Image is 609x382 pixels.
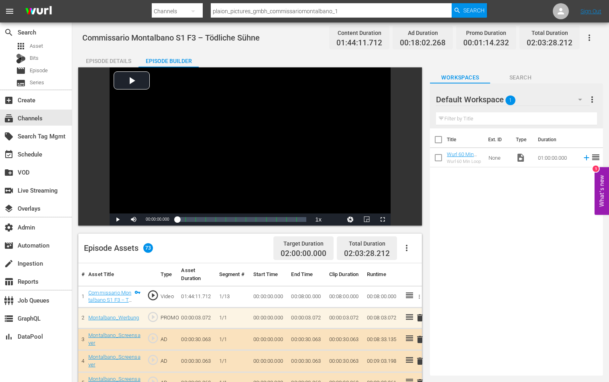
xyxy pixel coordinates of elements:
td: 1/1 [216,350,251,372]
div: Progress Bar [177,217,307,222]
span: 1 [506,92,516,109]
td: 1 [78,286,85,307]
span: Search [490,73,550,83]
span: Schedule [4,150,14,159]
span: more_vert [587,95,597,104]
td: 00:00:03.072 [178,307,216,329]
div: Episode Assets [84,243,153,253]
div: Total Duration [527,27,572,39]
span: play_circle_outline [147,354,159,366]
span: Series [30,79,44,87]
span: 00:00:00.000 [146,217,169,221]
th: Ext. ID [483,128,511,151]
span: Video [516,153,525,163]
td: 1/1 [216,307,251,329]
button: Playback Rate [310,213,326,226]
th: Type [157,263,178,286]
td: 00:08:03.072 [364,307,401,329]
span: Episode [30,67,48,75]
div: Episode Details [78,51,139,71]
svg: Add to Episode [582,153,591,162]
img: ans4CAIJ8jUAAAAAAAAAAAAAAAAAAAAAAAAgQb4GAAAAAAAAAAAAAAAAAAAAAAAAJMjXAAAAAAAAAAAAAAAAAAAAAAAAgAT5G... [19,2,58,21]
td: 4 [78,350,85,372]
span: delete [415,356,425,366]
span: Create [4,95,14,105]
td: 00:00:00.000 [250,329,288,350]
th: # [78,263,85,286]
td: 00:08:00.000 [288,286,326,307]
div: Target Duration [281,238,326,249]
td: 00:00:30.063 [178,329,216,350]
button: Play [110,213,126,226]
span: Ingestion [4,259,14,268]
span: DataPool [4,332,14,341]
span: 02:00:00.000 [281,249,326,258]
span: Asset [16,41,26,51]
td: AD [157,329,178,350]
span: Bits [30,54,39,62]
a: Montalbano_Werbung [88,315,139,321]
div: Wurl 60 Min Loop [447,159,482,164]
td: 00:00:30.063 [326,350,364,372]
span: play_circle_outline [147,311,159,323]
span: Reports [4,277,14,286]
td: Video [157,286,178,307]
div: Content Duration [336,27,382,39]
th: Asset Duration [178,263,216,286]
button: Episode Builder [139,51,199,67]
span: delete [415,335,425,344]
button: Picture-in-Picture [358,213,375,226]
span: Episode [16,66,26,75]
button: delete [415,312,425,324]
a: Commissario Montalbano S1 F3 – Tödliche Sühne (1/13) [88,290,132,318]
div: Bits [16,54,26,63]
th: Duration [533,128,581,151]
span: Commissario Montalbano S1 F3 – Tödliche Sühne [82,33,260,43]
span: 73 [143,243,153,253]
span: Live Streaming [4,186,14,195]
td: 00:00:00.000 [250,350,288,372]
th: End Time [288,263,326,286]
td: PROMO [157,307,178,329]
span: 02:03:28.212 [344,249,390,258]
span: Admin [4,223,14,232]
span: menu [5,6,14,16]
span: Series [16,78,26,88]
span: 00:01:14.232 [463,39,509,48]
span: 01:44:11.712 [336,39,382,48]
span: Automation [4,241,14,250]
td: 00:08:00.000 [364,286,401,307]
a: Montalbano_Screensaver [88,332,141,346]
button: delete [415,356,425,367]
span: delete [415,313,425,323]
th: Runtime [364,263,401,286]
td: 00:00:00.000 [250,286,288,307]
span: Search [4,28,14,37]
td: 01:44:11.712 [178,286,216,307]
span: GraphQL [4,314,14,323]
span: Overlays [4,204,14,213]
td: 00:08:33.135 [364,329,401,350]
span: VOD [4,168,14,177]
th: Title [447,128,483,151]
td: 1/13 [216,286,251,307]
td: 00:00:30.063 [178,350,216,372]
span: reorder [591,152,601,162]
td: 00:00:30.063 [326,329,364,350]
td: 00:08:00.000 [326,286,364,307]
button: Episode Details [78,51,139,67]
span: 00:18:02.268 [400,39,446,48]
div: Default Workspace [436,88,590,111]
span: Workspaces [430,73,490,83]
td: 00:00:30.063 [288,350,326,372]
span: Search [463,3,485,18]
span: Channels [4,114,14,123]
td: 00:00:00.000 [250,307,288,329]
a: Montalbano_Screensaver [88,354,141,368]
td: 2 [78,307,85,329]
div: Video Player [110,67,391,226]
button: Jump To Time [342,213,358,226]
button: Search [452,3,487,18]
td: 00:00:03.072 [288,307,326,329]
button: Open Feedback Widget [595,167,609,215]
